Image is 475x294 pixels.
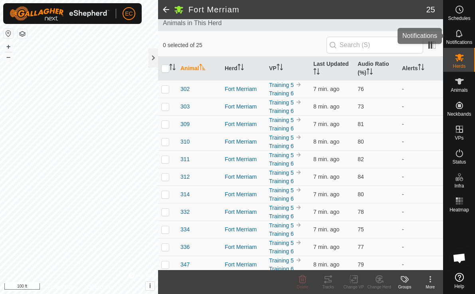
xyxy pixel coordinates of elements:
[269,90,294,97] a: Training 6
[358,121,364,127] span: 81
[341,284,366,290] div: Change VP
[295,169,302,176] img: to
[238,65,244,71] p-sorticon: Activate to sort
[295,152,302,158] img: to
[295,239,302,246] img: to
[4,42,13,51] button: +
[125,10,133,18] span: EC
[399,133,443,150] td: -
[10,6,109,21] img: Gallagher Logo
[399,115,443,133] td: -
[47,284,77,291] a: Privacy Policy
[180,138,190,146] span: 310
[180,260,190,269] span: 347
[225,85,263,93] div: Fort Merriam
[399,221,443,238] td: -
[358,138,364,145] span: 80
[313,174,339,180] span: Oct 11, 2025, 2:04 PM
[295,116,302,123] img: to
[392,284,418,290] div: Groups
[269,152,294,158] a: Training 5
[358,174,364,180] span: 84
[269,134,294,141] a: Training 5
[188,5,426,14] h2: Fort Merriam
[399,57,443,81] th: Alerts
[315,284,341,290] div: Tracks
[295,204,302,211] img: to
[455,136,463,140] span: VPs
[313,86,339,92] span: Oct 11, 2025, 2:04 PM
[225,103,263,111] div: Fort Merriam
[358,103,364,110] span: 73
[180,120,190,128] span: 309
[225,190,263,199] div: Fort Merriam
[358,156,364,162] span: 82
[399,150,443,168] td: -
[180,173,190,181] span: 312
[358,244,364,250] span: 77
[426,4,435,16] span: 25
[297,285,309,289] span: Delete
[443,270,475,292] a: Help
[454,284,464,289] span: Help
[225,225,263,234] div: Fort Merriam
[399,203,443,221] td: -
[418,65,424,71] p-sorticon: Activate to sort
[225,260,263,269] div: Fort Merriam
[447,246,471,270] div: Open chat
[169,65,176,71] p-sorticon: Activate to sort
[18,29,27,39] button: Map Layers
[269,187,294,193] a: Training 5
[277,65,283,71] p-sorticon: Activate to sort
[313,138,339,145] span: Oct 11, 2025, 2:04 PM
[225,138,263,146] div: Fort Merriam
[313,244,339,250] span: Oct 11, 2025, 2:04 PM
[146,282,154,290] button: i
[269,222,294,229] a: Training 5
[149,282,151,289] span: i
[313,191,339,197] span: Oct 11, 2025, 2:04 PM
[295,99,302,105] img: to
[454,184,464,188] span: Infra
[269,117,294,123] a: Training 5
[354,57,399,81] th: Audio Ratio (%)
[399,80,443,98] td: -
[225,120,263,128] div: Fort Merriam
[180,225,190,234] span: 334
[399,238,443,256] td: -
[366,284,392,290] div: Change Herd
[310,57,354,81] th: Last Updated
[366,69,373,76] p-sorticon: Activate to sort
[4,29,13,38] button: Reset Map
[313,121,339,127] span: Oct 11, 2025, 2:04 PM
[358,191,364,197] span: 80
[358,226,364,233] span: 75
[327,37,423,53] input: Search (S)
[269,266,294,272] a: Training 6
[447,112,471,116] span: Neckbands
[180,155,190,164] span: 311
[313,156,339,162] span: Oct 11, 2025, 2:04 PM
[269,231,294,237] a: Training 6
[399,185,443,203] td: -
[163,41,327,49] span: 0 selected of 25
[269,248,294,255] a: Training 6
[269,213,294,219] a: Training 6
[180,85,190,93] span: 302
[399,168,443,185] td: -
[269,143,294,149] a: Training 6
[180,190,190,199] span: 314
[313,209,339,215] span: Oct 11, 2025, 2:04 PM
[313,69,320,76] p-sorticon: Activate to sort
[269,82,294,88] a: Training 5
[269,125,294,132] a: Training 6
[269,160,294,167] a: Training 6
[269,205,294,211] a: Training 5
[269,178,294,184] a: Training 6
[180,103,190,111] span: 303
[313,261,339,268] span: Oct 11, 2025, 2:04 PM
[163,18,438,28] span: Animals in This Herd
[451,88,468,93] span: Animals
[180,208,190,216] span: 332
[295,81,302,88] img: to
